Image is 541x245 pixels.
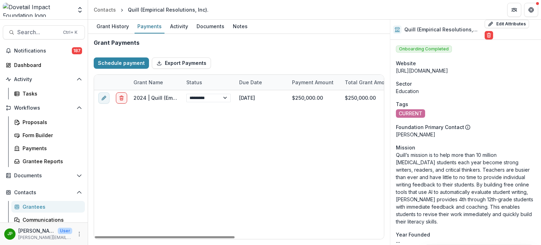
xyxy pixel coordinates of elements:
a: Payments [135,20,164,33]
div: Payments [23,145,79,152]
button: Export Payments [152,57,211,69]
img: Dovetail Impact Foundation logo [3,3,72,17]
div: Grantees [23,203,79,210]
div: $250,000.00 [341,90,393,105]
button: Open Activity [3,74,85,85]
div: Grant Name [129,75,182,90]
button: Open entity switcher [75,3,85,17]
a: Tasks [11,88,85,99]
nav: breadcrumb [91,5,211,15]
a: Activity [167,20,191,33]
a: Grant History [94,20,132,33]
div: Payment Amount [288,79,338,86]
div: Contacts [94,6,116,13]
div: Payments [135,21,164,31]
a: Grantee Reports [11,155,85,167]
div: Form Builder [23,131,79,139]
span: Tags [396,100,408,108]
div: $250,000.00 [288,90,341,105]
a: Proposals [11,116,85,128]
button: Open Contacts [3,187,85,198]
a: Payments [11,142,85,154]
div: Documents [194,21,227,31]
div: Tasks [23,90,79,97]
a: Dashboard [3,59,85,71]
div: Grant History [94,21,132,31]
h2: Quill (Empirical Resolutions, Inc). [404,27,481,33]
div: Quill (Empirical Resolutions, Inc). [128,6,209,13]
a: Documents [194,20,227,33]
div: Grantee Reports [23,158,79,165]
div: Due Date [235,75,288,90]
div: Total Grant Amount [341,75,393,90]
button: Open Documents [3,170,85,181]
div: Jason Pittman [7,232,13,236]
span: Mission [396,144,415,151]
p: Education [396,87,535,95]
span: 187 [72,47,82,54]
div: Grant Name [129,79,167,86]
p: [PERSON_NAME] [396,131,535,138]
span: Sector [396,80,412,87]
button: Open Workflows [3,102,85,114]
button: Get Help [524,3,538,17]
button: edit [98,92,110,104]
p: [PERSON_NAME] [18,227,55,234]
a: Communications [11,214,85,226]
a: Form Builder [11,129,85,141]
div: Status [182,79,206,86]
div: Payment Amount [288,75,341,90]
span: Documents [14,173,74,179]
span: Workflows [14,105,74,111]
a: Contacts [91,5,119,15]
button: Notifications187 [3,45,85,56]
button: Delete [485,31,493,39]
button: delete [116,92,127,104]
div: [DATE] [235,90,288,105]
div: Status [182,75,235,90]
a: [URL][DOMAIN_NAME] [396,68,448,74]
a: Grantees [11,201,85,213]
h2: Grant Payments [94,39,139,46]
span: Year Founded [396,231,430,238]
span: Website [396,60,416,67]
a: 2024 | Quill (Empirical Resolutions) [133,95,220,101]
button: More [75,230,83,238]
span: CURRENT [399,111,422,117]
span: Activity [14,76,74,82]
button: Schedule payment [94,57,149,69]
p: Quill’s mission is to help more than 10 million [MEDICAL_DATA] students each year become strong w... [396,151,535,225]
div: Communications [23,216,79,223]
span: Search... [17,29,59,36]
button: Search... [3,25,85,39]
button: Edit Attributes [485,20,529,28]
span: Contacts [14,190,74,196]
a: Notes [230,20,250,33]
span: Onboarding Completed [396,45,452,53]
div: Proposals [23,118,79,126]
div: Due Date [235,79,266,86]
p: User [58,228,72,234]
p: [PERSON_NAME][EMAIL_ADDRESS][DOMAIN_NAME] [18,234,72,241]
div: Notes [230,21,250,31]
div: Activity [167,21,191,31]
p: Foundation Primary Contact [396,123,464,131]
div: Ctrl + K [62,29,79,36]
span: Notifications [14,48,72,54]
div: Dashboard [14,61,79,69]
button: Partners [507,3,521,17]
div: Total Grant Amount [341,79,393,86]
